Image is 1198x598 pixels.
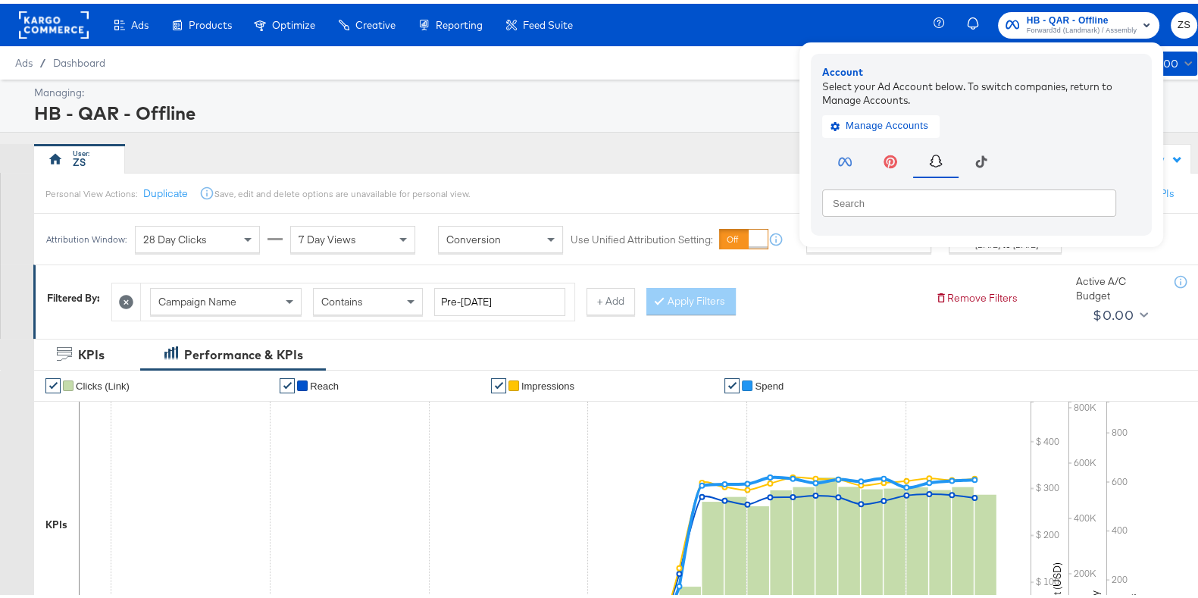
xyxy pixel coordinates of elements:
[15,53,33,65] span: Ads
[1177,13,1191,30] span: ZS
[755,377,784,388] span: Spend
[446,229,501,243] span: Conversion
[935,287,1018,302] button: Remove Filters
[523,15,573,27] span: Feed Suite
[834,114,928,131] span: Manage Accounts
[822,111,940,133] button: Manage Accounts
[189,15,232,27] span: Products
[998,8,1159,35] button: HB - QAR - OfflineForward3d (Landmark) / Assembly
[1093,300,1134,323] div: $0.00
[47,287,100,302] div: Filtered By:
[586,284,635,312] button: + Add
[310,377,339,388] span: Reach
[491,374,506,390] a: ✔
[272,15,315,27] span: Optimize
[33,53,53,65] span: /
[436,15,483,27] span: Reporting
[822,75,1140,103] div: Select your Ad Account below. To switch companies, return to Manage Accounts.
[76,377,130,388] span: Clicks (Link)
[822,61,1140,76] div: Account
[34,96,1193,122] div: HB - QAR - Offline
[321,291,363,305] span: Contains
[280,374,295,390] a: ✔
[73,152,86,166] div: ZS
[143,229,207,243] span: 28 Day Clicks
[1136,48,1197,72] button: $0.00
[45,514,67,528] div: KPIs
[1000,235,1013,246] strong: to
[45,230,127,241] div: Attribution Window:
[78,343,105,360] div: KPIs
[1027,9,1137,25] span: HB - QAR - Offline
[1171,8,1197,35] button: ZS
[45,374,61,390] a: ✔
[131,15,149,27] span: Ads
[1076,271,1159,299] div: Active A/C Budget
[724,374,740,390] a: ✔
[1027,21,1137,33] span: Forward3d (Landmark) / Assembly
[34,82,1193,96] div: Managing:
[355,15,396,27] span: Creative
[53,53,105,65] a: Dashboard
[158,291,236,305] span: Campaign Name
[214,184,470,196] div: Save, edit and delete options are unavailable for personal view.
[45,184,137,196] div: Personal View Actions:
[1087,299,1151,324] button: $0.00
[571,229,713,243] label: Use Unified Attribution Setting:
[143,183,188,197] button: Duplicate
[521,377,574,388] span: Impressions
[299,229,356,243] span: 7 Day Views
[434,284,565,312] input: Enter a search term
[184,343,303,360] div: Performance & KPIs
